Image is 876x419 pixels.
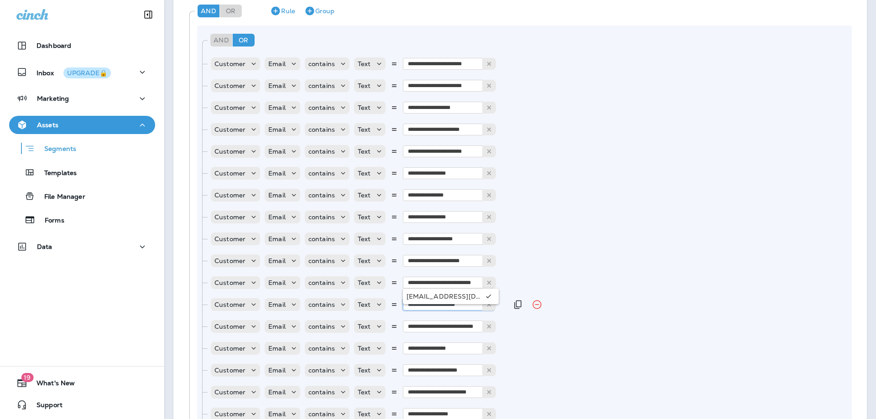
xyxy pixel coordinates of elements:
[268,191,286,199] p: Email
[214,367,245,374] p: Customer
[268,126,286,133] p: Email
[358,148,371,155] p: Text
[308,126,335,133] p: contains
[301,4,338,18] button: Group
[308,345,335,352] p: contains
[214,60,245,67] p: Customer
[36,217,64,225] p: Forms
[9,238,155,256] button: Data
[198,5,219,17] div: And
[308,257,335,264] p: contains
[9,163,155,182] button: Templates
[220,5,242,17] div: Or
[9,396,155,414] button: Support
[214,82,245,89] p: Customer
[358,279,371,286] p: Text
[308,279,335,286] p: contains
[358,410,371,418] p: Text
[214,104,245,111] p: Customer
[214,126,245,133] p: Customer
[233,34,255,47] div: Or
[268,170,286,177] p: Email
[9,89,155,108] button: Marketing
[27,401,63,412] span: Support
[214,410,245,418] p: Customer
[36,42,71,49] p: Dashboard
[308,60,335,67] p: contains
[358,257,371,264] p: Text
[37,95,69,102] p: Marketing
[36,67,111,77] p: Inbox
[268,323,286,330] p: Email
[35,169,77,178] p: Templates
[266,4,299,18] button: Rule
[27,379,75,390] span: What's New
[37,243,52,250] p: Data
[358,345,371,352] p: Text
[358,191,371,199] p: Text
[214,345,245,352] p: Customer
[214,279,245,286] p: Customer
[268,388,286,396] p: Email
[214,301,245,308] p: Customer
[214,388,245,396] p: Customer
[358,60,371,67] p: Text
[21,373,33,382] span: 19
[308,170,335,177] p: contains
[268,213,286,221] p: Email
[268,410,286,418] p: Email
[268,60,286,67] p: Email
[210,34,232,47] div: And
[214,191,245,199] p: Customer
[214,235,245,243] p: Customer
[268,82,286,89] p: Email
[9,139,155,158] button: Segments
[9,36,155,55] button: Dashboard
[268,345,286,352] p: Email
[358,213,371,221] p: Text
[268,235,286,243] p: Email
[63,67,111,78] button: UPGRADE🔒
[268,279,286,286] p: Email
[35,193,85,202] p: File Manager
[268,104,286,111] p: Email
[268,148,286,155] p: Email
[358,82,371,89] p: Text
[308,323,335,330] p: contains
[308,191,335,199] p: contains
[358,126,371,133] p: Text
[308,213,335,221] p: contains
[358,367,371,374] p: Text
[308,104,335,111] p: contains
[214,213,245,221] p: Customer
[308,148,335,155] p: contains
[214,170,245,177] p: Customer
[268,367,286,374] p: Email
[407,293,482,300] div: [EMAIL_ADDRESS][DOMAIN_NAME]
[136,5,161,24] button: Collapse Sidebar
[9,210,155,229] button: Forms
[37,121,58,129] p: Assets
[358,323,371,330] p: Text
[308,82,335,89] p: contains
[308,410,335,418] p: contains
[268,257,286,264] p: Email
[308,367,335,374] p: contains
[358,235,371,243] p: Text
[35,145,76,154] p: Segments
[358,388,371,396] p: Text
[214,323,245,330] p: Customer
[308,301,335,308] p: contains
[308,388,335,396] p: contains
[528,295,546,314] button: Remove Rule
[358,104,371,111] p: Text
[9,116,155,134] button: Assets
[9,63,155,81] button: InboxUPGRADE🔒
[509,295,527,314] button: Duplicate Rule
[67,70,107,76] div: UPGRADE🔒
[9,186,155,206] button: File Manager
[358,170,371,177] p: Text
[214,257,245,264] p: Customer
[308,235,335,243] p: contains
[268,301,286,308] p: Email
